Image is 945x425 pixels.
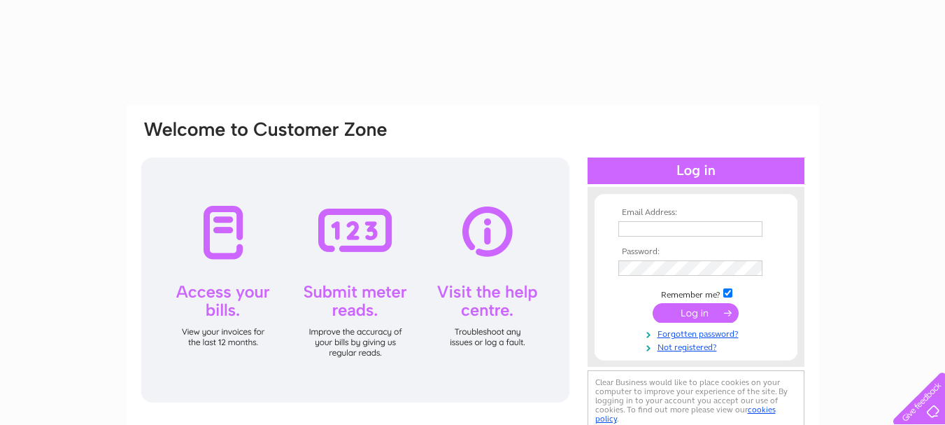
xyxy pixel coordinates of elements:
[615,247,777,257] th: Password:
[618,340,777,353] a: Not registered?
[618,326,777,340] a: Forgotten password?
[595,405,776,424] a: cookies policy
[615,286,777,300] td: Remember me?
[653,303,739,323] input: Submit
[615,208,777,218] th: Email Address:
